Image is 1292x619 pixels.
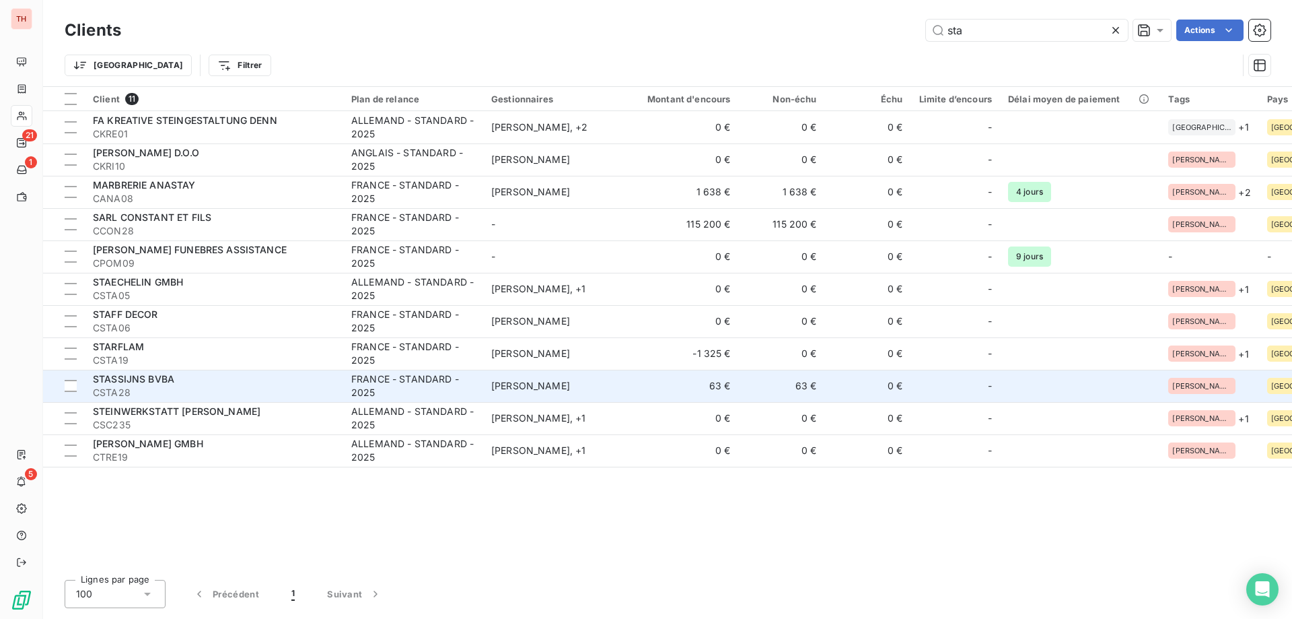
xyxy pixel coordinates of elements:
[351,340,475,367] div: FRANCE - STANDARD - 2025
[623,176,739,208] td: 1 638 €
[93,115,277,126] span: FA KREATIVE STEINGESTALTUNG DENN
[351,308,475,335] div: FRANCE - STANDARD - 2025
[739,402,825,434] td: 0 €
[631,94,731,104] div: Montant d'encours
[93,386,335,399] span: CSTA28
[623,305,739,337] td: 0 €
[988,218,992,231] span: -
[1172,414,1231,422] span: [PERSON_NAME]
[1267,251,1271,262] span: -
[76,587,92,601] span: 100
[1238,347,1248,361] span: + 1
[209,55,271,76] button: Filtrer
[93,211,211,223] span: SARL CONSTANT ET FILS
[1238,412,1248,426] span: + 1
[351,114,475,141] div: ALLEMAND - STANDARD - 2025
[351,372,475,399] div: FRANCE - STANDARD - 2025
[739,337,825,370] td: 0 €
[739,143,825,176] td: 0 €
[351,146,475,173] div: ANGLAIS - STANDARD - 2025
[11,8,32,30] div: TH
[93,405,260,417] span: STEINWERKSTATT [PERSON_NAME]
[93,289,335,302] span: CSTA05
[623,143,739,176] td: 0 €
[93,418,335,432] span: CSC235
[988,250,992,263] span: -
[93,451,335,464] span: CTRE19
[351,178,475,205] div: FRANCE - STANDARD - 2025
[1168,251,1172,262] span: -
[1008,94,1152,104] div: Délai moyen de paiement
[22,129,37,141] span: 21
[1172,220,1231,228] span: [PERSON_NAME]
[825,176,911,208] td: 0 €
[1172,156,1231,164] span: [PERSON_NAME]
[1172,285,1231,293] span: [PERSON_NAME]
[926,20,1128,41] input: Rechercher
[93,147,199,158] span: [PERSON_NAME] D.O.O
[351,211,475,238] div: FRANCE - STANDARD - 2025
[351,243,475,270] div: FRANCE - STANDARD - 2025
[351,405,475,432] div: ALLEMAND - STANDARD - 2025
[93,341,144,352] span: STARFLAM
[988,282,992,296] span: -
[988,121,992,134] span: -
[491,380,570,391] span: [PERSON_NAME]
[1172,123,1231,131] span: [GEOGRAPHIC_DATA]
[747,94,817,104] div: Non-échu
[93,354,335,367] span: CSTA19
[491,121,615,134] div: [PERSON_NAME] , + 2
[623,402,739,434] td: 0 €
[491,218,495,230] span: -
[739,240,825,273] td: 0 €
[623,434,739,467] td: 0 €
[825,370,911,402] td: 0 €
[988,185,992,199] span: -
[988,444,992,457] span: -
[491,154,570,165] span: [PERSON_NAME]
[833,94,903,104] div: Échu
[1176,20,1244,41] button: Actions
[1238,282,1248,296] span: + 1
[93,160,335,173] span: CKRI10
[176,580,275,608] button: Précédent
[125,93,139,105] span: 11
[93,127,335,141] span: CKRE01
[93,438,203,449] span: [PERSON_NAME] GMBH
[491,444,615,457] div: [PERSON_NAME] , + 1
[739,176,825,208] td: 1 638 €
[93,94,120,104] span: Client
[739,208,825,240] td: 115 200 €
[351,275,475,302] div: ALLEMAND - STANDARD - 2025
[11,589,32,611] img: Logo LeanPay
[825,143,911,176] td: 0 €
[623,337,739,370] td: -1 325 €
[825,273,911,305] td: 0 €
[988,347,992,360] span: -
[1172,317,1231,325] span: [PERSON_NAME]
[825,337,911,370] td: 0 €
[1238,185,1250,199] span: + 2
[65,18,121,42] h3: Clients
[351,94,475,104] div: Plan de relance
[825,111,911,143] td: 0 €
[491,186,570,197] span: [PERSON_NAME]
[988,153,992,166] span: -
[1238,120,1248,134] span: + 1
[919,94,992,104] div: Limite d’encours
[1008,247,1051,267] span: 9 jours
[291,587,295,601] span: 1
[491,282,615,296] div: [PERSON_NAME] , + 1
[93,179,196,191] span: MARBRERIE ANASTAY
[825,240,911,273] td: 0 €
[275,580,311,608] button: 1
[311,580,398,608] button: Suivant
[739,370,825,402] td: 63 €
[988,315,992,328] span: -
[1172,188,1231,196] span: [PERSON_NAME]
[93,373,174,385] span: STASSIJNS BVBA
[93,308,158,320] span: STAFF DECOR
[1172,382,1231,390] span: [PERSON_NAME]
[739,305,825,337] td: 0 €
[93,192,335,205] span: CANA08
